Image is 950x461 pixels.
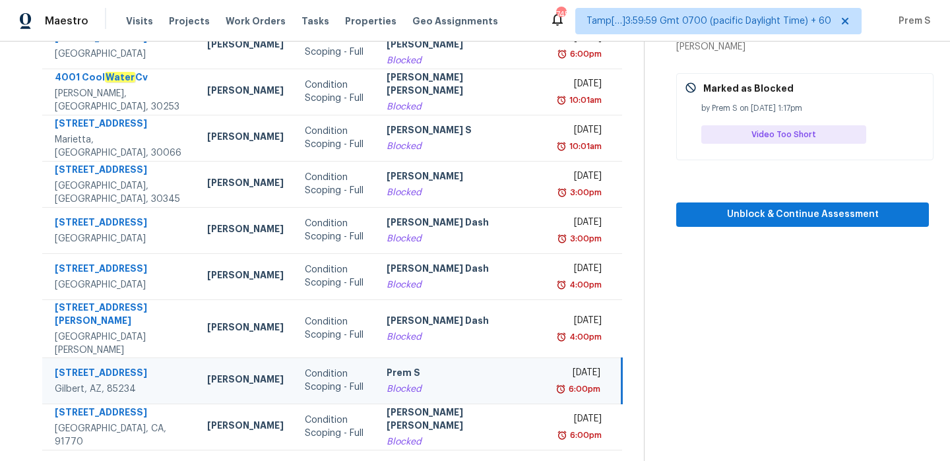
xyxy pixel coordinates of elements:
[45,15,88,28] span: Maestro
[55,406,186,422] div: [STREET_ADDRESS]
[207,130,284,146] div: [PERSON_NAME]
[387,262,542,278] div: [PERSON_NAME] Dash
[55,163,186,179] div: [STREET_ADDRESS]
[557,232,567,245] img: Overdue Alarm Icon
[55,301,186,330] div: [STREET_ADDRESS][PERSON_NAME]
[55,179,186,206] div: [GEOGRAPHIC_DATA], [GEOGRAPHIC_DATA], 30345
[345,15,396,28] span: Properties
[387,123,542,140] div: [PERSON_NAME] S
[557,186,567,199] img: Overdue Alarm Icon
[563,123,601,140] div: [DATE]
[556,140,567,153] img: Overdue Alarm Icon
[207,373,284,389] div: [PERSON_NAME]
[563,412,601,429] div: [DATE]
[387,216,542,232] div: [PERSON_NAME] Dash
[55,232,186,245] div: [GEOGRAPHIC_DATA]
[387,406,542,435] div: [PERSON_NAME] [PERSON_NAME]
[126,15,153,28] span: Visits
[55,262,186,278] div: [STREET_ADDRESS]
[305,78,365,105] div: Condition Scoping - Full
[305,414,365,440] div: Condition Scoping - Full
[685,82,697,94] img: Gray Cancel Icon
[566,383,600,396] div: 6:00pm
[586,15,831,28] span: Tamp[…]3:59:59 Gmt 0700 (pacific Daylight Time) + 60
[305,263,365,290] div: Condition Scoping - Full
[387,71,542,100] div: [PERSON_NAME] [PERSON_NAME]
[557,429,567,442] img: Overdue Alarm Icon
[563,314,601,330] div: [DATE]
[563,77,601,94] div: [DATE]
[207,321,284,337] div: [PERSON_NAME]
[387,278,542,292] div: Blocked
[387,54,542,67] div: Blocked
[387,383,542,396] div: Blocked
[387,435,542,448] div: Blocked
[169,15,210,28] span: Projects
[676,40,785,53] div: [PERSON_NAME]
[305,315,365,342] div: Condition Scoping - Full
[207,176,284,193] div: [PERSON_NAME]
[751,128,821,141] span: Video Too Short
[557,47,567,61] img: Overdue Alarm Icon
[412,15,498,28] span: Geo Assignments
[387,186,542,199] div: Blocked
[55,330,186,357] div: [GEOGRAPHIC_DATA][PERSON_NAME]
[567,278,602,292] div: 4:00pm
[567,140,602,153] div: 10:01am
[703,82,794,95] p: Marked as Blocked
[55,422,186,448] div: [GEOGRAPHIC_DATA], CA, 91770
[55,383,186,396] div: Gilbert, AZ, 85234
[207,222,284,239] div: [PERSON_NAME]
[556,278,567,292] img: Overdue Alarm Icon
[563,169,601,186] div: [DATE]
[305,217,365,243] div: Condition Scoping - Full
[387,314,542,330] div: [PERSON_NAME] Dash
[567,94,602,107] div: 10:01am
[55,366,186,383] div: [STREET_ADDRESS]
[305,125,365,151] div: Condition Scoping - Full
[55,87,186,113] div: [PERSON_NAME], [GEOGRAPHIC_DATA], 30253
[387,100,542,113] div: Blocked
[893,15,930,28] span: Prem S
[207,268,284,285] div: [PERSON_NAME]
[55,71,186,87] div: 4001 Cool Cv
[55,117,186,133] div: [STREET_ADDRESS]
[387,366,542,383] div: Prem S
[555,383,566,396] img: Overdue Alarm Icon
[305,367,365,394] div: Condition Scoping - Full
[563,262,601,278] div: [DATE]
[55,216,186,232] div: [STREET_ADDRESS]
[556,8,565,21] div: 745
[387,232,542,245] div: Blocked
[387,330,542,344] div: Blocked
[563,216,601,232] div: [DATE]
[701,102,925,115] div: by Prem S on [DATE] 1:17pm
[207,38,284,54] div: [PERSON_NAME]
[687,206,918,223] span: Unblock & Continue Assessment
[387,140,542,153] div: Blocked
[305,171,365,197] div: Condition Scoping - Full
[567,186,602,199] div: 3:00pm
[55,133,186,160] div: Marietta, [GEOGRAPHIC_DATA], 30066
[567,429,602,442] div: 6:00pm
[207,84,284,100] div: [PERSON_NAME]
[305,32,365,59] div: Condition Scoping - Full
[556,94,567,107] img: Overdue Alarm Icon
[567,330,602,344] div: 4:00pm
[676,202,929,227] button: Unblock & Continue Assessment
[387,169,542,186] div: [PERSON_NAME]
[563,366,600,383] div: [DATE]
[567,232,602,245] div: 3:00pm
[226,15,286,28] span: Work Orders
[55,47,186,61] div: [GEOGRAPHIC_DATA]
[567,47,602,61] div: 6:00pm
[556,330,567,344] img: Overdue Alarm Icon
[301,16,329,26] span: Tasks
[207,419,284,435] div: [PERSON_NAME]
[105,72,135,82] em: Water
[55,278,186,292] div: [GEOGRAPHIC_DATA]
